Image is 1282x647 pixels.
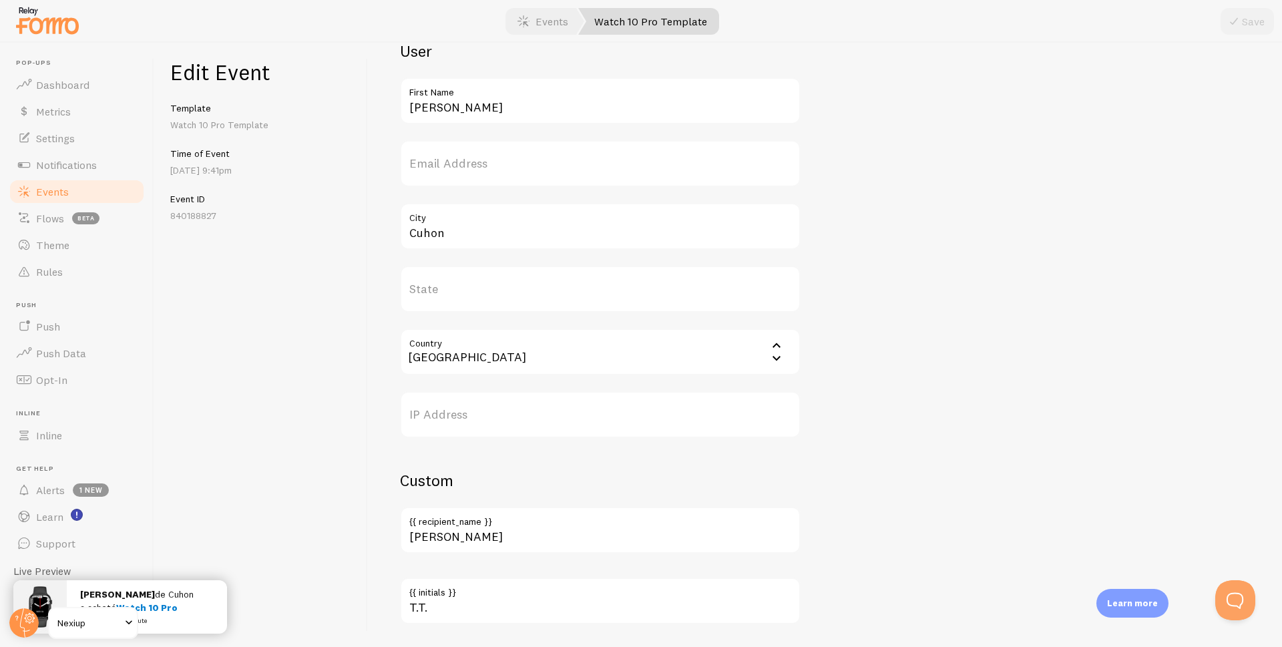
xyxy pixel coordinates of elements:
[71,509,83,521] svg: <p>Watch New Feature Tutorials!</p>
[170,164,351,177] p: [DATE] 9:41pm
[8,477,146,503] a: Alerts 1 new
[400,203,801,226] label: City
[8,232,146,258] a: Theme
[8,503,146,530] a: Learn
[8,367,146,393] a: Opt-In
[170,118,351,132] p: Watch 10 Pro Template
[16,59,146,67] span: Pop-ups
[36,373,67,387] span: Opt-In
[8,422,146,449] a: Inline
[400,77,801,100] label: First Name
[400,391,801,438] label: IP Address
[72,212,99,224] span: beta
[170,148,351,160] h5: Time of Event
[400,41,801,61] h2: User
[400,470,801,491] h2: Custom
[36,347,86,360] span: Push Data
[73,483,109,497] span: 1 new
[170,59,351,86] h1: Edit Event
[8,71,146,98] a: Dashboard
[14,3,81,37] img: fomo-relay-logo-orange.svg
[36,265,63,278] span: Rules
[36,510,63,523] span: Learn
[36,537,75,550] span: Support
[36,320,60,333] span: Push
[1215,580,1255,620] iframe: Help Scout Beacon - Open
[8,125,146,152] a: Settings
[36,132,75,145] span: Settings
[36,78,89,91] span: Dashboard
[16,301,146,310] span: Push
[8,530,146,557] a: Support
[400,578,801,600] label: {{ initials }}
[400,329,534,375] div: [GEOGRAPHIC_DATA]
[16,409,146,418] span: Inline
[36,429,62,442] span: Inline
[36,238,69,252] span: Theme
[36,158,97,172] span: Notifications
[8,340,146,367] a: Push Data
[36,483,65,497] span: Alerts
[36,212,64,225] span: Flows
[48,607,138,639] a: Nexiup
[170,209,351,222] p: 840188827
[8,205,146,232] a: Flows beta
[8,178,146,205] a: Events
[170,102,351,114] h5: Template
[1107,597,1158,610] p: Learn more
[170,193,351,205] h5: Event ID
[16,465,146,473] span: Get Help
[8,313,146,340] a: Push
[36,185,69,198] span: Events
[8,152,146,178] a: Notifications
[1096,589,1168,618] div: Learn more
[400,266,801,312] label: State
[400,507,801,529] label: {{ recipient_name }}
[36,105,71,118] span: Metrics
[8,258,146,285] a: Rules
[57,615,121,631] span: Nexiup
[400,140,801,187] label: Email Address
[8,98,146,125] a: Metrics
